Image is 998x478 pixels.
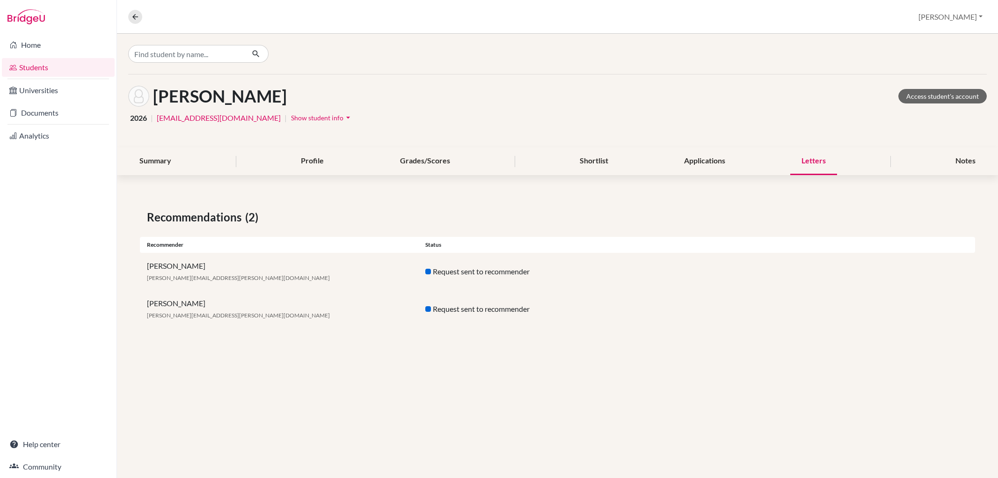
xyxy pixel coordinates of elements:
[140,241,418,249] div: Recommender
[290,147,335,175] div: Profile
[128,147,182,175] div: Summary
[153,86,287,106] h1: [PERSON_NAME]
[673,147,736,175] div: Applications
[2,81,115,100] a: Universities
[291,110,353,125] button: Show student infoarrow_drop_down
[418,303,697,315] div: Request sent to recommender
[284,112,287,124] span: |
[128,86,149,107] img: Tobiáš Chuděj's avatar
[130,112,147,124] span: 2026
[147,274,330,281] span: [PERSON_NAME][EMAIL_ADDRESS][PERSON_NAME][DOMAIN_NAME]
[418,266,697,277] div: Request sent to recommender
[2,58,115,77] a: Students
[389,147,461,175] div: Grades/Scores
[418,241,697,249] div: Status
[2,457,115,476] a: Community
[147,312,330,319] span: [PERSON_NAME][EMAIL_ADDRESS][PERSON_NAME][DOMAIN_NAME]
[790,147,837,175] div: Letters
[151,112,153,124] span: |
[2,36,115,54] a: Home
[147,209,245,226] span: Recommendations
[2,126,115,145] a: Analytics
[2,435,115,454] a: Help center
[914,8,987,26] button: [PERSON_NAME]
[2,103,115,122] a: Documents
[568,147,619,175] div: Shortlist
[343,113,353,122] i: arrow_drop_down
[128,45,244,63] input: Find student by name...
[140,260,418,283] div: [PERSON_NAME]
[140,298,418,320] div: [PERSON_NAME]
[7,9,45,24] img: Bridge-U
[157,112,281,124] a: [EMAIL_ADDRESS][DOMAIN_NAME]
[944,147,987,175] div: Notes
[898,89,987,103] a: Access student's account
[245,209,262,226] span: (2)
[291,114,343,122] span: Show student info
